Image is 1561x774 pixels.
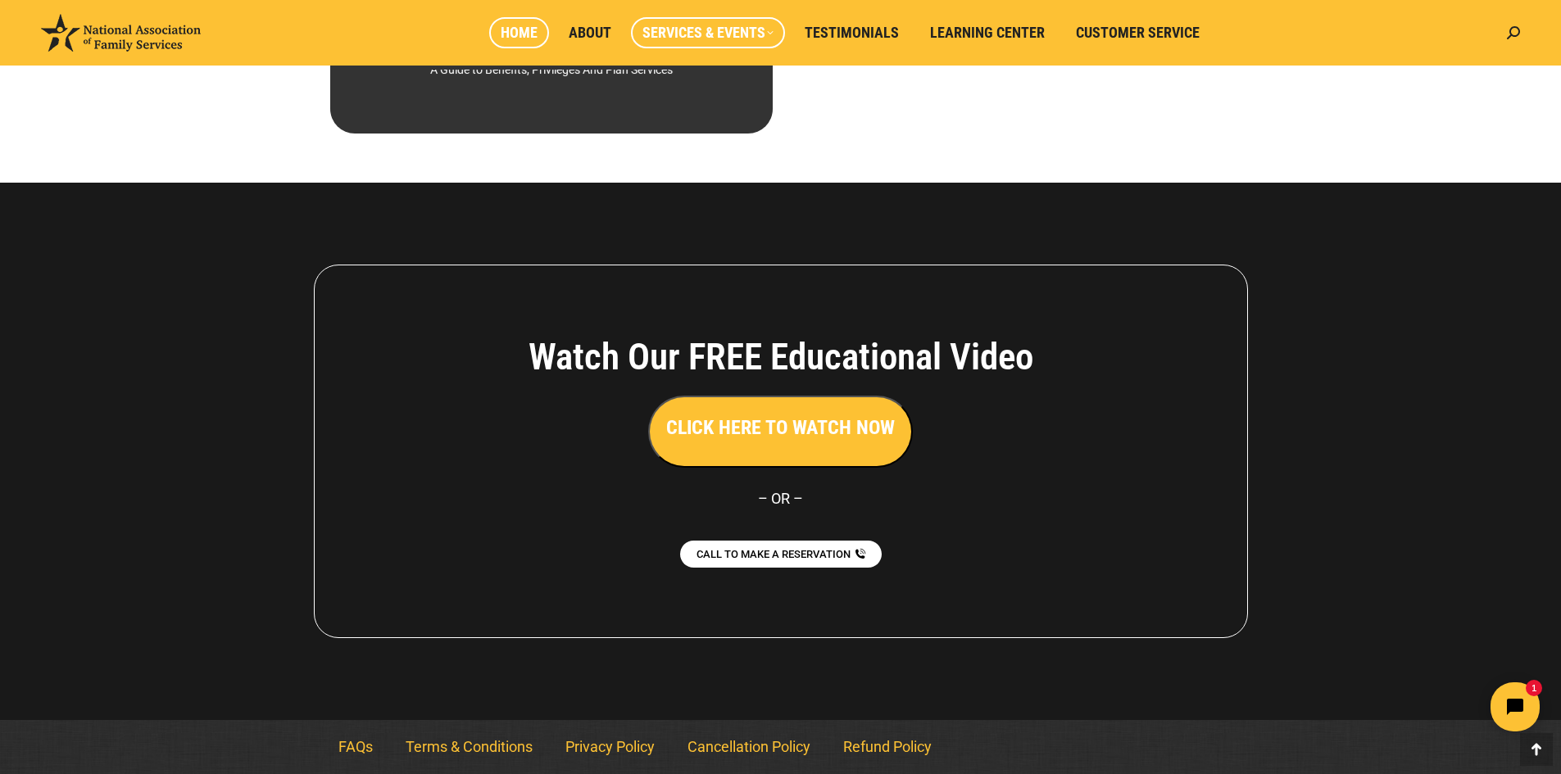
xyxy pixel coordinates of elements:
button: CLICK HERE TO WATCH NOW [648,396,913,468]
a: Home [489,17,549,48]
span: CALL TO MAKE A RESERVATION [697,549,851,559]
a: CLICK HERE TO WATCH NOW [648,420,913,437]
a: About [557,17,623,48]
a: FAQs [322,728,389,766]
span: – OR – [758,490,803,507]
a: Privacy Policy [549,728,671,766]
span: Learning Center [930,24,1045,42]
a: Learning Center [919,17,1056,48]
h4: Watch Our FREE Educational Video [438,335,1124,379]
iframe: Tidio Chat [1272,668,1554,745]
a: Terms & Conditions [389,728,549,766]
span: About [569,24,611,42]
span: Testimonials [805,24,899,42]
span: Home [501,24,538,42]
a: Cancellation Policy [671,728,827,766]
a: Refund Policy [827,728,948,766]
h3: CLICK HERE TO WATCH NOW [666,414,895,441]
nav: Menu [322,728,1240,766]
span: Services & Events [642,24,774,42]
span: Customer Service [1076,24,1200,42]
img: National Association of Family Services [41,14,201,52]
a: CALL TO MAKE A RESERVATION [680,541,882,568]
div: Preserving Your Past, Protecting Your Future [817,55,1202,84]
a: Customer Service [1064,17,1211,48]
a: Testimonials [793,17,910,48]
div: A Guide to Benefits, Privileges And Plan Services [358,55,743,84]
